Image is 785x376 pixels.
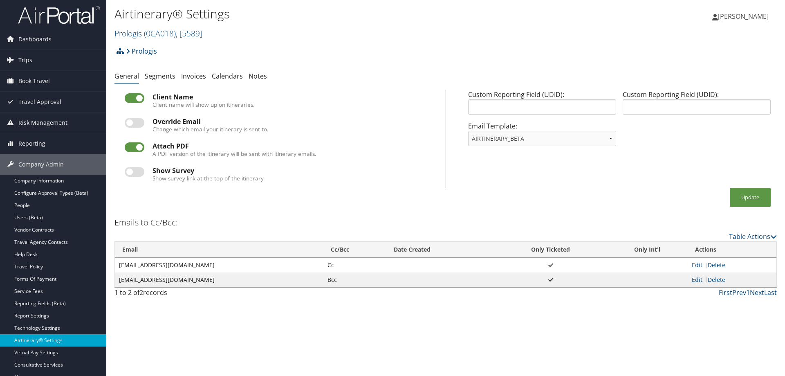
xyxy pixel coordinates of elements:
th: Cc/Bcc: activate to sort column ascending [323,242,386,258]
td: [EMAIL_ADDRESS][DOMAIN_NAME] [115,272,323,287]
div: 1 to 2 of records [114,288,275,302]
span: Reporting [18,133,45,154]
a: Notes [249,72,267,81]
div: Attach PDF [153,142,435,150]
label: Client name will show up on itineraries. [153,101,255,109]
span: Risk Management [18,113,67,133]
div: Show Survey [153,167,435,174]
th: Only Int'l: activate to sort column ascending [607,242,688,258]
a: Delete [708,276,725,284]
th: Only Ticketed: activate to sort column ascending [495,242,607,258]
td: Cc [323,258,386,272]
th: Email: activate to sort column ascending [115,242,323,258]
h1: Airtinerary® Settings [114,5,556,23]
label: Change which email your itinerary is sent to. [153,125,269,133]
img: airportal-logo.png [18,5,100,25]
a: [PERSON_NAME] [712,4,777,29]
h3: Emails to Cc/Bcc: [114,217,178,228]
a: First [719,288,732,297]
td: | [688,272,776,287]
span: 2 [139,288,143,297]
a: General [114,72,139,81]
a: Edit [692,276,702,284]
a: Invoices [181,72,206,81]
label: Show survey link at the top of the itinerary [153,174,264,182]
span: ( 0CA018 ) [144,28,176,39]
th: Date Created: activate to sort column ascending [386,242,495,258]
a: Segments [145,72,175,81]
th: Actions [688,242,776,258]
a: Delete [708,261,725,269]
a: Calendars [212,72,243,81]
div: Email Template: [465,121,619,153]
td: Bcc [323,272,386,287]
button: Update [730,188,771,207]
label: A PDF version of the itinerary will be sent with itinerary emails. [153,150,316,158]
span: Trips [18,50,32,70]
span: Book Travel [18,71,50,91]
a: Prologis [114,28,202,39]
a: Table Actions [729,232,777,241]
td: | [688,258,776,272]
div: Custom Reporting Field (UDID): [619,90,774,121]
a: Prologis [126,43,157,59]
a: Edit [692,261,702,269]
span: , [ 5589 ] [176,28,202,39]
span: [PERSON_NAME] [718,12,769,21]
div: Custom Reporting Field (UDID): [465,90,619,121]
div: Client Name [153,93,435,101]
div: Override Email [153,118,435,125]
span: Travel Approval [18,92,61,112]
td: [EMAIL_ADDRESS][DOMAIN_NAME] [115,258,323,272]
span: Dashboards [18,29,52,50]
a: 1 [746,288,750,297]
a: Next [750,288,764,297]
a: Last [764,288,777,297]
a: Prev [732,288,746,297]
span: Company Admin [18,154,64,175]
